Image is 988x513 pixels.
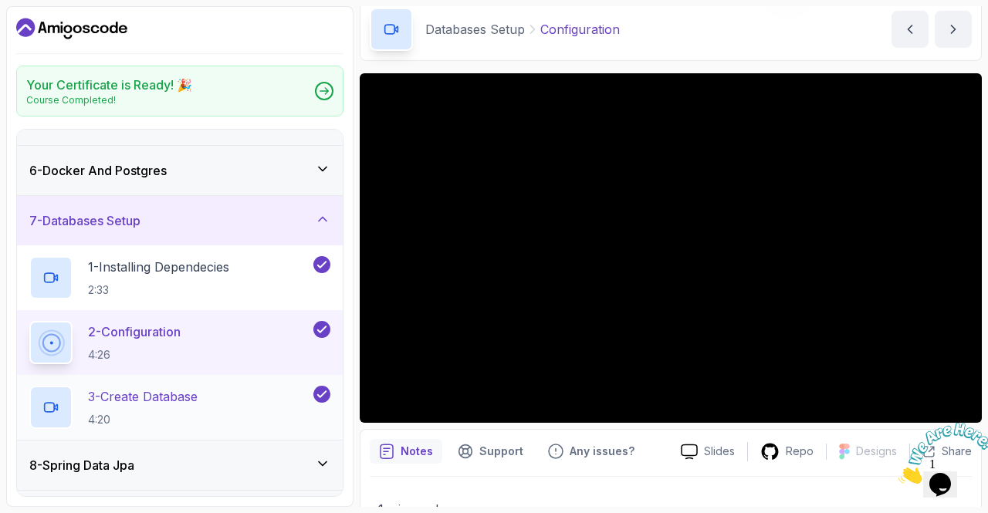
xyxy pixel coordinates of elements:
button: 3-Create Database4:20 [29,386,330,429]
h3: 8 - Spring Data Jpa [29,456,134,474]
a: Your Certificate is Ready! 🎉Course Completed! [16,66,343,116]
p: 2:33 [88,282,229,298]
iframe: chat widget [892,417,988,490]
p: Designs [856,444,897,459]
button: previous content [892,11,929,48]
iframe: To enrich screen reader interactions, please activate Accessibility in Grammarly extension settings [360,73,982,423]
button: next content [935,11,972,48]
p: Configuration [540,20,620,39]
img: Chat attention grabber [6,6,102,67]
a: Dashboard [16,16,127,41]
a: Repo [748,442,826,461]
a: Slides [668,444,747,460]
span: 1 [6,6,12,19]
button: Support button [448,439,533,464]
button: 7-Databases Setup [17,196,343,245]
p: 3 - Create Database [88,387,198,406]
p: Any issues? [570,444,634,459]
p: Repo [786,444,814,459]
h3: 7 - Databases Setup [29,211,140,230]
button: 2-Configuration4:26 [29,321,330,364]
p: Databases Setup [425,20,525,39]
button: notes button [370,439,442,464]
p: Support [479,444,523,459]
button: Feedback button [539,439,644,464]
p: Course Completed! [26,94,192,106]
p: 4:20 [88,412,198,427]
p: 4:26 [88,347,181,363]
p: 2 - Configuration [88,322,181,341]
p: Slides [704,444,735,459]
p: 1 - Installing Dependecies [88,258,229,276]
p: Notes [401,444,433,459]
button: 1-Installing Dependecies2:33 [29,256,330,299]
h3: 6 - Docker And Postgres [29,161,167,180]
button: 6-Docker And Postgres [17,146,343,195]
h2: Your Certificate is Ready! 🎉 [26,76,192,94]
button: 8-Spring Data Jpa [17,440,343,490]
